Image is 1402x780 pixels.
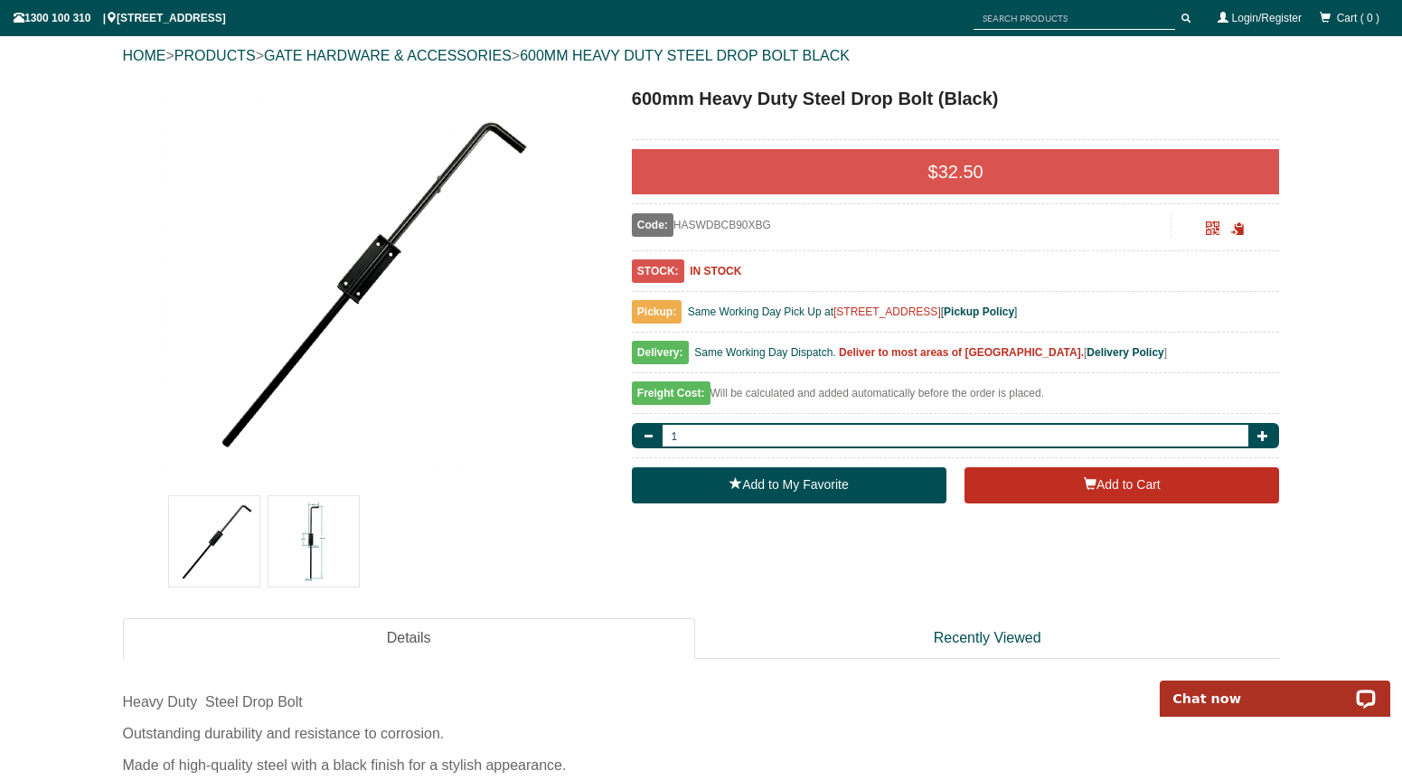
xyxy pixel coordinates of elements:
[123,618,695,659] a: Details
[1087,346,1163,359] a: Delivery Policy
[1206,224,1219,237] a: Click to enlarge and scan to share.
[165,85,562,483] img: 600mm Heavy Duty Steel Drop Bolt (Black) - - Gate Warehouse
[839,346,1084,359] b: Deliver to most areas of [GEOGRAPHIC_DATA].
[688,305,1018,318] span: Same Working Day Pick Up at [ ]
[1148,660,1402,717] iframe: LiveChat chat widget
[123,48,166,63] a: HOME
[125,85,603,483] a: 600mm Heavy Duty Steel Drop Bolt (Black) - - Gate Warehouse
[833,305,941,318] a: [STREET_ADDRESS]
[174,48,256,63] a: PRODUCTS
[632,467,946,503] a: Add to My Favorite
[695,618,1280,659] a: Recently Viewed
[632,382,1280,414] div: Will be calculated and added automatically before the order is placed.
[520,48,850,63] a: 600MM HEAVY DUTY STEEL DROP BOLT BLACK
[632,85,1280,112] h1: 600mm Heavy Duty Steel Drop Bolt (Black)
[14,12,226,24] span: 1300 100 310 | [STREET_ADDRESS]
[264,48,512,63] a: GATE HARDWARE & ACCESSORIES
[632,342,1280,373] div: [ ]
[690,265,741,277] b: IN STOCK
[632,149,1280,194] div: $
[123,27,1280,85] div: > > >
[1232,12,1302,24] a: Login/Register
[974,7,1175,30] input: SEARCH PRODUCTS
[632,213,673,237] span: Code:
[123,718,1280,749] div: Outstanding durability and resistance to corrosion.
[938,162,983,182] span: 32.50
[632,213,1171,237] div: HASWDBCB90XBG
[169,496,259,587] img: 600mm Heavy Duty Steel Drop Bolt (Black)
[1337,12,1379,24] span: Cart ( 0 )
[1231,222,1245,236] span: Click to copy the URL
[694,346,836,359] span: Same Working Day Dispatch.
[632,381,710,405] span: Freight Cost:
[632,259,684,283] span: STOCK:
[632,341,689,364] span: Delivery:
[268,496,359,587] img: 600mm Heavy Duty Steel Drop Bolt (Black)
[944,305,1014,318] a: Pickup Policy
[964,467,1279,503] button: Add to Cart
[632,300,682,324] span: Pickup:
[123,686,1280,718] div: Heavy Duty Steel Drop Bolt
